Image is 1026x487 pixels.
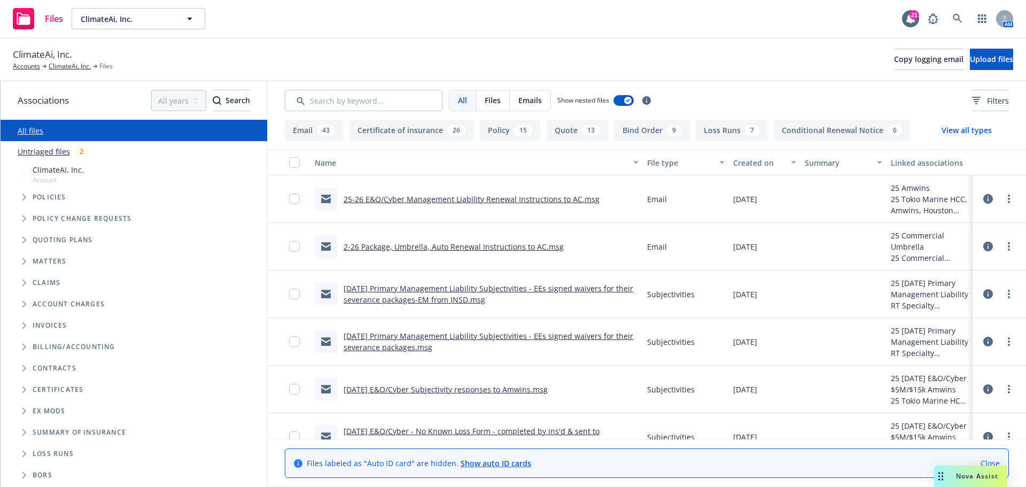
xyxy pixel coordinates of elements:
a: more [1002,335,1015,348]
div: Linked associations [891,157,968,168]
div: 21 [910,10,919,20]
span: [DATE] [733,431,757,443]
a: [DATE] E&O/Cyber - No Known Loss Form - completed by ins'd & sent to Amwins.msg [344,426,600,447]
span: Billing/Accounting [33,344,115,350]
button: Filters [972,90,1009,111]
span: ClimateAi, Inc. [81,13,173,25]
button: Certificate of insurance [349,120,473,141]
div: 25 Tokio Marine HCC, Amwins, Houston Casualty Company - [DATE] E&O/Cyber $5M/$15k Amwins [891,194,968,216]
span: Files labeled as "Auto ID card" are hidden. [307,458,531,469]
a: 25-26 E&O/Cyber Management Liability Renewal Instructions to AC.msg [344,194,600,204]
span: [DATE] [733,241,757,252]
input: Toggle Row Selected [289,431,300,442]
div: Folder Tree Example [1,336,267,486]
a: Accounts [13,61,40,71]
span: [DATE] [733,384,757,395]
a: more [1002,383,1015,396]
span: Loss Runs [33,451,74,457]
input: Toggle Row Selected [289,336,300,347]
span: ClimateAi, Inc. [13,48,72,61]
span: Policies [33,194,66,200]
span: Files [45,14,63,23]
span: Filters [987,95,1009,106]
a: ClimateAi, Inc. [49,61,91,71]
span: Emails [518,95,542,106]
a: more [1002,288,1015,300]
span: Contracts [33,365,76,372]
button: Upload files [970,49,1013,70]
button: Quote [547,120,608,141]
span: Subjectivities [647,384,695,395]
button: Conditional Renewal Notice [774,120,910,141]
div: 15 [514,125,532,136]
div: 25 [DATE] E&O/Cyber $5M/$15k Amwins [891,420,968,443]
a: more [1002,240,1015,253]
button: Linked associations [887,150,973,175]
a: Switch app [971,8,993,29]
span: Ex Mods [33,408,65,414]
div: 7 [745,125,759,136]
span: Show nested files [557,96,609,105]
span: Account charges [33,301,105,307]
button: Copy logging email [894,49,963,70]
span: Claims [33,280,60,286]
div: 25 Commercial Package [891,252,968,264]
span: [DATE] [733,289,757,300]
button: ClimateAi, Inc. [72,8,205,29]
div: File type [647,157,713,168]
div: 9 [667,125,681,136]
div: 25 Commercial Umbrella [891,230,968,252]
div: Tree Example [1,162,267,336]
div: Drag to move [934,466,947,487]
span: Email [647,194,667,205]
svg: Search [213,96,221,105]
div: 26 [447,125,465,136]
span: Email [647,241,667,252]
a: [DATE] Primary Management Liability Subjectivities - EEs signed waivers for their severance packa... [344,283,633,305]
a: Search [947,8,968,29]
a: Files [9,4,67,34]
a: more [1002,192,1015,205]
a: 2-26 Package, Umbrella, Auto Renewal Instructions to AC.msg [344,242,564,252]
span: BORs [33,472,52,478]
span: Upload files [970,54,1013,64]
span: Summary of insurance [33,429,126,436]
span: Subjectivities [647,289,695,300]
span: Subjectivities [647,336,695,347]
span: Account [33,175,84,184]
span: Invoices [33,322,67,329]
span: Certificates [33,386,83,393]
span: Files [99,61,113,71]
button: Policy [480,120,540,141]
div: 6 [888,125,902,136]
input: Toggle Row Selected [289,289,300,299]
span: Matters [33,258,66,265]
a: more [1002,430,1015,443]
span: Associations [18,94,69,107]
div: 2 [74,145,89,158]
button: View all types [924,120,1009,141]
input: Toggle Row Selected [289,194,300,204]
div: Search [213,90,250,111]
button: Email [285,120,343,141]
span: Subjectivities [647,431,695,443]
div: Created on [733,157,784,168]
a: All files [18,126,43,136]
button: Summary [800,150,887,175]
a: Report a Bug [922,8,944,29]
a: [DATE] E&O/Cyber Subjectivity responses to Amwins.msg [344,384,548,395]
button: Nova Assist [934,466,1007,487]
span: Filters [972,95,1009,106]
a: Show auto ID cards [461,458,531,468]
span: ClimateAi, Inc. [33,164,84,175]
span: All [458,95,467,106]
span: Files [485,95,501,106]
span: [DATE] [733,336,757,347]
input: Toggle Row Selected [289,384,300,395]
div: 25 [DATE] Primary Management Liability RT Specialty [891,277,968,311]
span: Nova Assist [956,471,998,481]
div: 13 [582,125,600,136]
input: Search by keyword... [285,90,442,111]
div: Summary [805,157,870,168]
button: Name [310,150,643,175]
